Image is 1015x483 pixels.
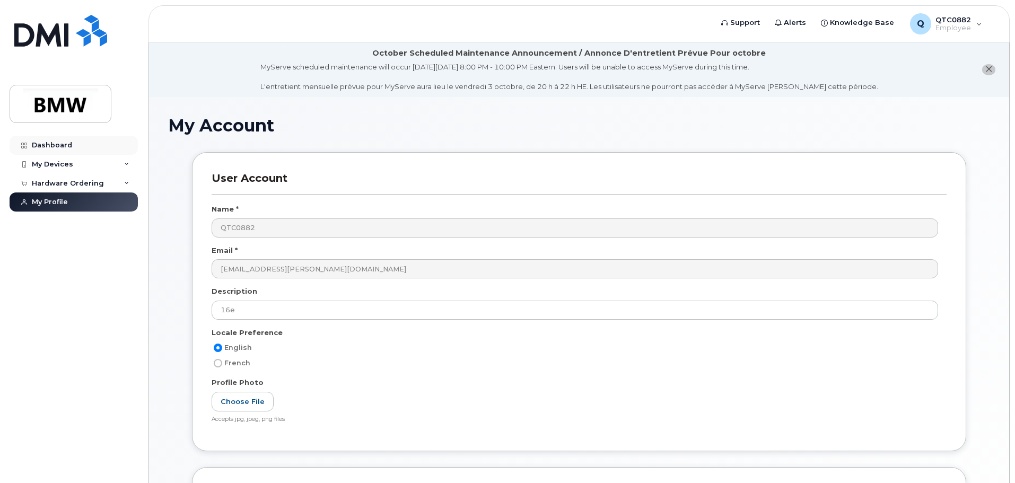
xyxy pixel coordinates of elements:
[260,62,878,92] div: MyServe scheduled maintenance will occur [DATE][DATE] 8:00 PM - 10:00 PM Eastern. Users will be u...
[224,344,252,352] span: English
[212,245,238,256] label: Email *
[212,392,274,411] label: Choose File
[372,48,766,59] div: October Scheduled Maintenance Announcement / Annonce D'entretient Prévue Pour octobre
[214,344,222,352] input: English
[214,359,222,367] input: French
[224,359,250,367] span: French
[212,377,264,388] label: Profile Photo
[212,416,938,424] div: Accepts jpg, jpeg, png files
[212,328,283,338] label: Locale Preference
[969,437,1007,475] iframe: Messenger Launcher
[168,116,990,135] h1: My Account
[212,286,257,296] label: Description
[212,204,239,214] label: Name *
[982,64,995,75] button: close notification
[212,172,947,195] h3: User Account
